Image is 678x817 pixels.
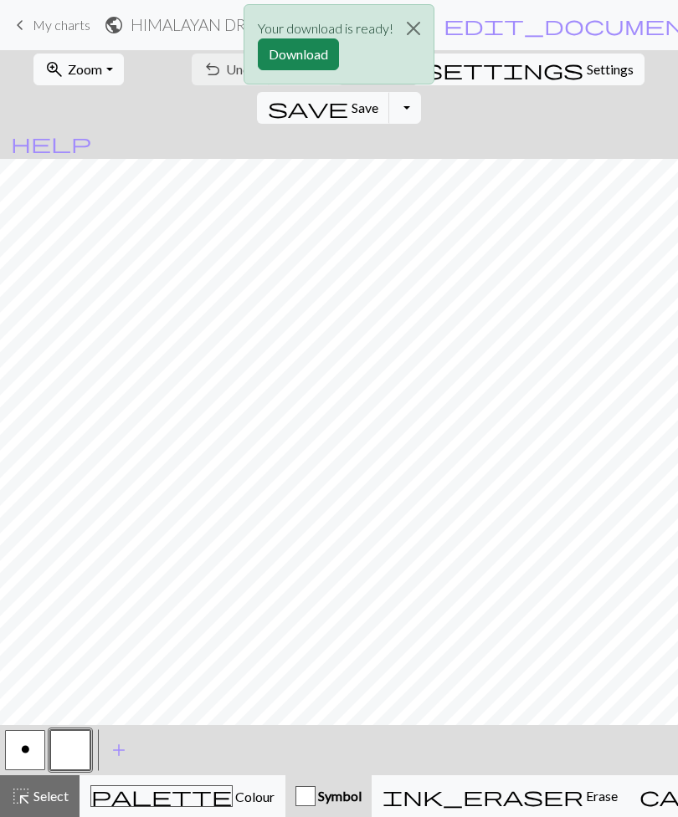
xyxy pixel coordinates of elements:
span: purl [21,743,30,756]
span: highlight_alt [11,784,31,808]
span: Colour [233,789,275,804]
span: Erase [583,788,618,804]
button: Save [257,92,390,124]
span: Symbol [316,788,362,804]
span: Save [352,100,378,115]
button: Download [258,38,339,70]
span: save [268,96,348,120]
p: Your download is ready! [258,18,393,38]
span: ink_eraser [383,784,583,808]
span: add [109,738,129,762]
button: Colour [80,775,285,817]
button: Erase [372,775,629,817]
button: Close [393,5,434,52]
button: Symbol [285,775,372,817]
span: Select [31,788,69,804]
button: o [5,730,45,770]
span: help [11,131,91,155]
span: palette [91,784,232,808]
